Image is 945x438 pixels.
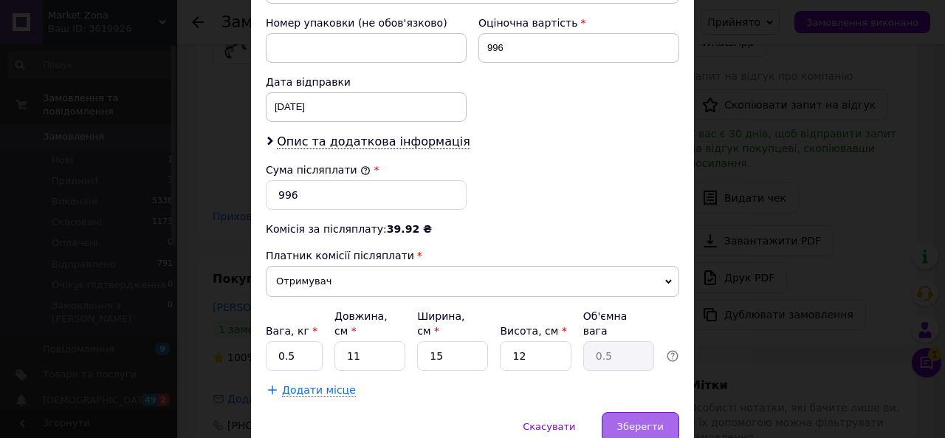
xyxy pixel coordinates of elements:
[282,384,356,397] span: Додати місце
[266,75,467,89] div: Дата відправки
[334,310,388,337] label: Довжина, см
[266,164,371,176] label: Сума післяплати
[277,134,470,149] span: Опис та додаткова інформація
[583,309,654,338] div: Об'ємна вага
[478,16,679,30] div: Оціночна вартість
[523,421,575,432] span: Скасувати
[417,310,464,337] label: Ширина, см
[387,223,432,235] span: 39.92 ₴
[266,250,414,261] span: Платник комісії післяплати
[266,266,679,297] span: Отримувач
[266,222,679,236] div: Комісія за післяплату:
[617,421,664,432] span: Зберегти
[266,16,467,30] div: Номер упаковки (не обов'язково)
[266,325,317,337] label: Вага, кг
[500,325,566,337] label: Висота, см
